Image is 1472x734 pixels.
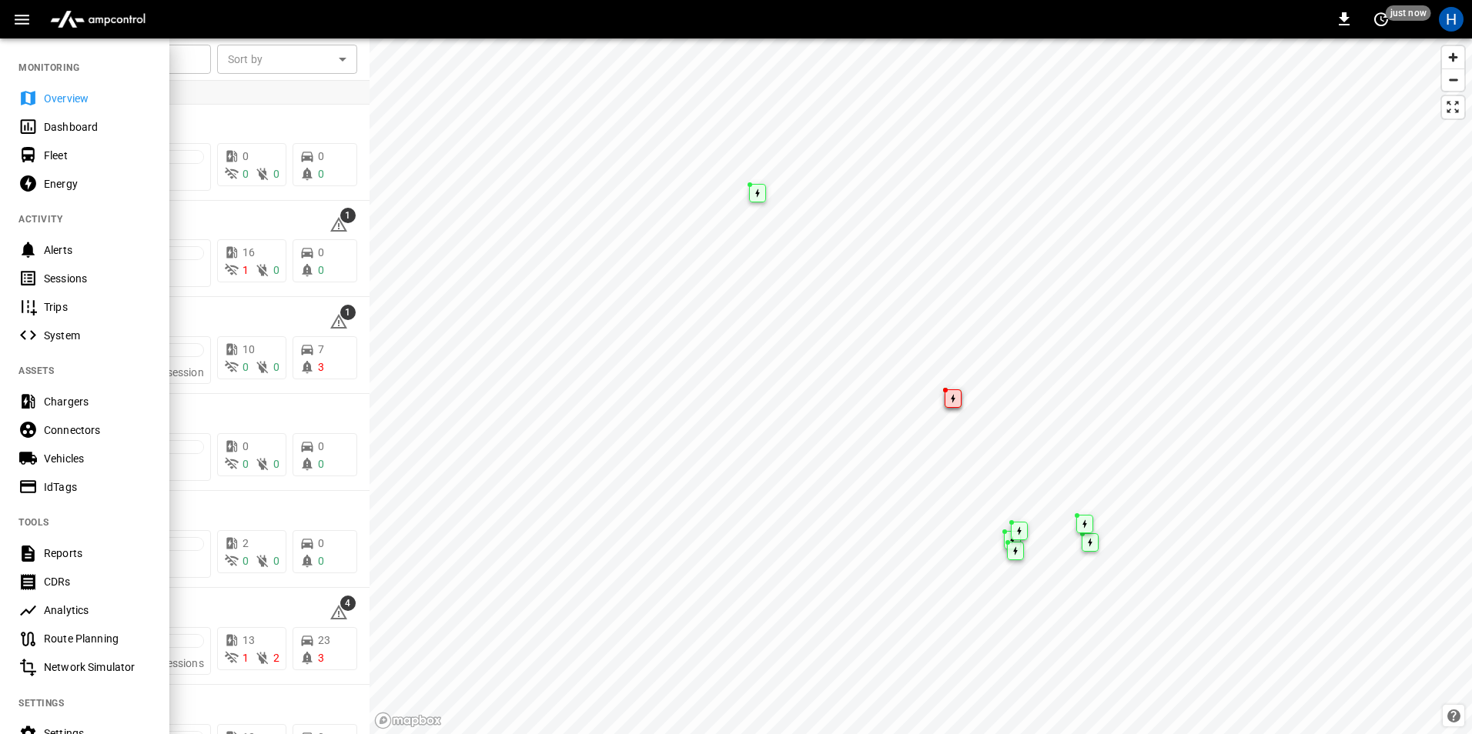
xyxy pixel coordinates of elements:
[44,574,151,589] div: CDRs
[1439,7,1464,32] div: profile-icon
[44,479,151,495] div: IdTags
[44,242,151,258] div: Alerts
[44,176,151,192] div: Energy
[1386,5,1431,21] span: just now
[44,631,151,646] div: Route Planning
[44,451,151,466] div: Vehicles
[44,394,151,409] div: Chargers
[44,5,152,34] img: ampcontrol.io logo
[1369,7,1393,32] button: set refresh interval
[44,148,151,163] div: Fleet
[44,91,151,106] div: Overview
[44,602,151,618] div: Analytics
[44,119,151,135] div: Dashboard
[44,545,151,561] div: Reports
[44,422,151,438] div: Connectors
[44,271,151,286] div: Sessions
[44,299,151,315] div: Trips
[44,328,151,343] div: System
[44,659,151,675] div: Network Simulator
